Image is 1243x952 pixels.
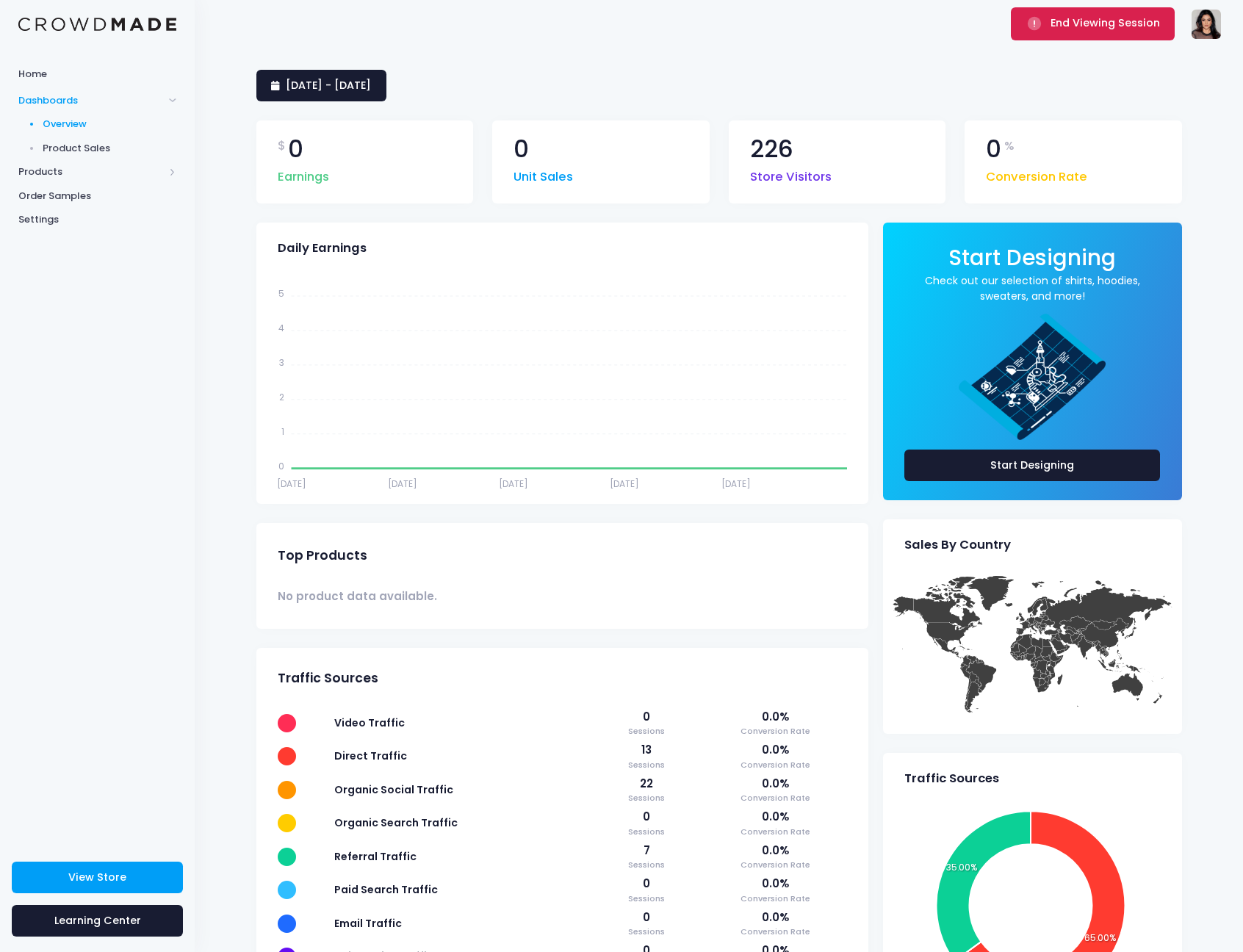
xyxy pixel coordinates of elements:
span: 7 [604,843,689,859]
span: 0 [604,876,689,892]
img: User [1192,10,1221,39]
span: Order Samples [18,189,176,203]
span: Sessions [604,826,689,838]
span: Traffic Sources [904,771,999,786]
span: 0.0% [704,709,847,725]
span: 0 [986,137,1001,162]
span: Dashboards [18,93,164,108]
img: Logo [18,18,176,32]
span: Referral Traffic [334,849,417,864]
tspan: 1 [281,425,284,438]
span: Home [18,67,176,82]
span: Sessions [604,926,689,938]
span: Sessions [604,725,689,738]
span: 0.0% [704,742,847,758]
span: 226 [750,137,793,162]
span: 13 [604,742,689,758]
span: 0.0% [704,809,847,825]
span: Conversion Rate [704,926,847,938]
a: Check out our selection of shirts, hoodies, sweaters, and more! [904,273,1161,304]
span: Start Designing [948,242,1116,273]
span: Conversion Rate [704,826,847,838]
span: End Viewing Session [1051,15,1160,30]
span: Unit Sales [514,161,573,187]
span: % [1004,137,1015,155]
span: Conversion Rate [704,859,847,871]
span: 0.0% [704,876,847,892]
span: 0 [604,909,689,926]
span: Organic Search Traffic [334,815,458,830]
span: 0.0% [704,843,847,859]
span: $ [278,137,286,155]
tspan: [DATE] [499,477,528,489]
a: [DATE] - [DATE] [256,70,386,101]
span: Sessions [604,792,689,804]
span: Conversion Rate [704,725,847,738]
tspan: 3 [278,356,284,369]
tspan: 2 [278,391,284,403]
span: Settings [18,212,176,227]
span: Learning Center [54,913,141,928]
span: Conversion Rate [704,892,847,905]
span: Video Traffic [334,715,405,730]
span: Conversion Rate [704,792,847,804]
span: Traffic Sources [278,671,378,686]
span: Email Traffic [334,916,402,931]
span: No product data available. [278,588,437,605]
span: Product Sales [43,141,177,156]
span: Conversion Rate [986,161,1087,187]
a: Learning Center [12,905,183,937]
span: Paid Search Traffic [334,882,438,897]
span: View Store [68,870,126,884]
tspan: [DATE] [721,477,751,489]
span: Conversion Rate [704,759,847,771]
span: Daily Earnings [278,241,367,256]
span: 0 [604,709,689,725]
span: Sessions [604,892,689,905]
span: 0 [288,137,303,162]
span: Direct Traffic [334,749,407,763]
tspan: 4 [278,322,284,334]
span: 0.0% [704,776,847,792]
button: End Viewing Session [1011,7,1175,40]
a: View Store [12,862,183,893]
tspan: 0 [278,460,284,472]
span: [DATE] - [DATE] [286,78,371,93]
a: Start Designing [904,450,1161,481]
tspan: [DATE] [276,477,306,489]
span: Sales By Country [904,538,1011,552]
span: Earnings [278,161,329,187]
span: 0.0% [704,909,847,926]
span: Sessions [604,859,689,871]
span: Organic Social Traffic [334,782,453,797]
span: Store Visitors [750,161,832,187]
span: 0 [604,809,689,825]
span: 22 [604,776,689,792]
span: Top Products [278,548,367,563]
span: Products [18,165,164,179]
tspan: 5 [278,287,284,300]
span: Sessions [604,759,689,771]
a: Start Designing [948,255,1116,269]
tspan: [DATE] [387,477,417,489]
span: Overview [43,117,177,131]
tspan: [DATE] [610,477,639,489]
span: 0 [514,137,529,162]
